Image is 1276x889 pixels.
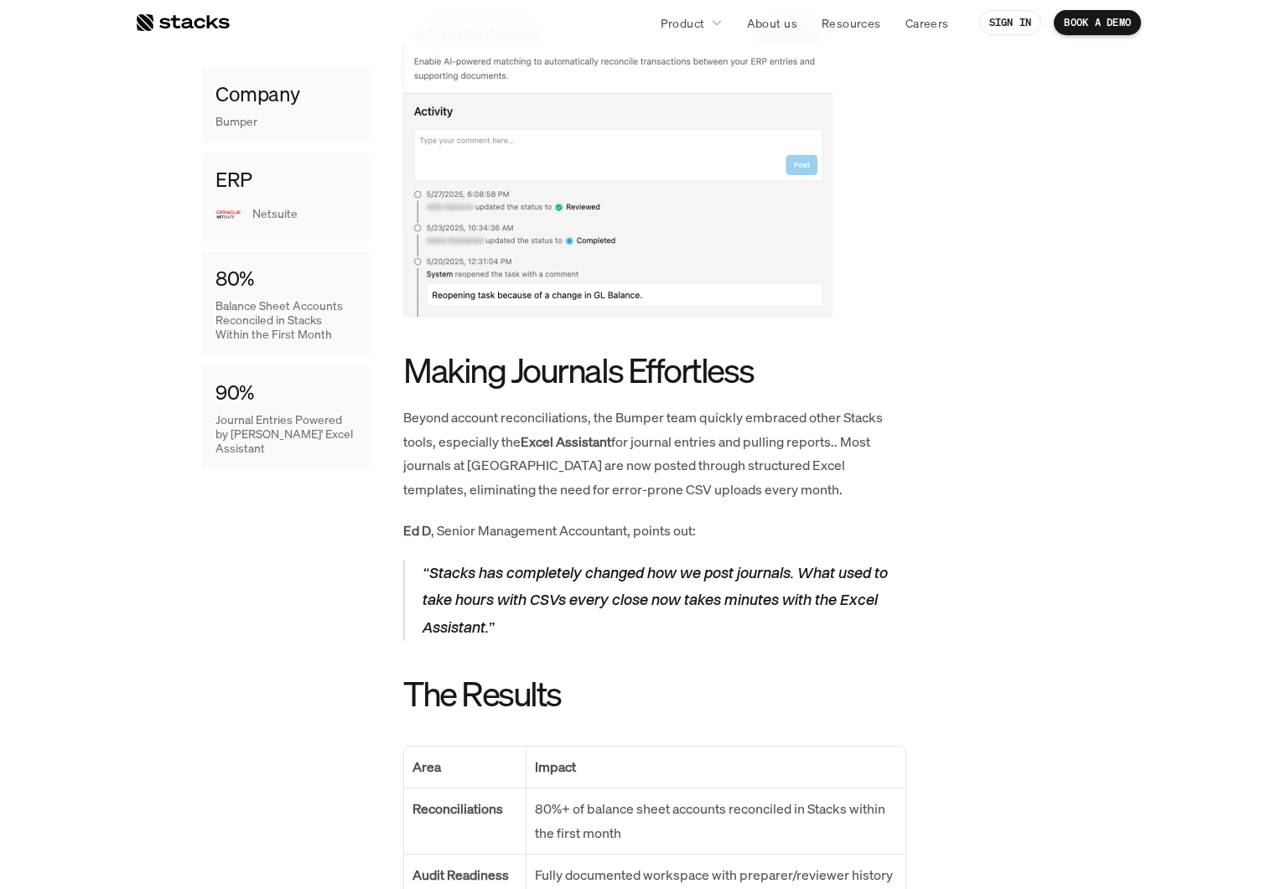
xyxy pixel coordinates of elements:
[403,406,906,502] p: Beyond account reconciliations, the Bumper team quickly embraced other Stacks tools, especially t...
[215,379,254,407] h4: 90%
[1064,17,1131,28] p: BOOK A DEMO
[1054,10,1141,35] a: BOOK A DEMO
[661,14,705,32] p: Product
[403,675,906,712] h2: The Results
[403,351,906,389] h2: Making Journals Effortless
[747,14,797,32] p: About us
[535,797,897,845] p: 80%+ of balance sheet accounts reconciled in Stacks within the first month
[403,521,431,540] strong: Ed D
[215,116,257,130] p: Bumper
[252,208,356,222] p: Netsuite
[412,866,509,884] strong: Audit Readiness
[535,757,576,776] strong: Impact
[822,14,881,32] p: Resources
[215,166,252,194] h4: ERP
[979,10,1042,35] a: SIGN IN
[812,8,891,38] a: Resources
[412,757,441,776] strong: Area
[989,17,1032,28] p: SIGN IN
[895,8,959,38] a: Careers
[215,265,254,293] h4: 80%
[215,414,356,456] p: Journal Entries Powered by [PERSON_NAME]' Excel Assistant
[198,319,272,331] a: Privacy Policy
[422,563,890,637] em: “Stacks has completely changed how we post journals. What used to take hours with CSVs every clos...
[905,14,949,32] p: Careers
[521,432,611,451] strong: Excel Assistant
[412,799,503,818] strong: Reconciliations
[215,300,356,342] p: Balance Sheet Accounts Reconciled in Stacks Within the First Month
[403,519,906,543] p: , Senior Management Accountant, points out:
[737,8,807,38] a: About us
[215,80,300,109] h4: Company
